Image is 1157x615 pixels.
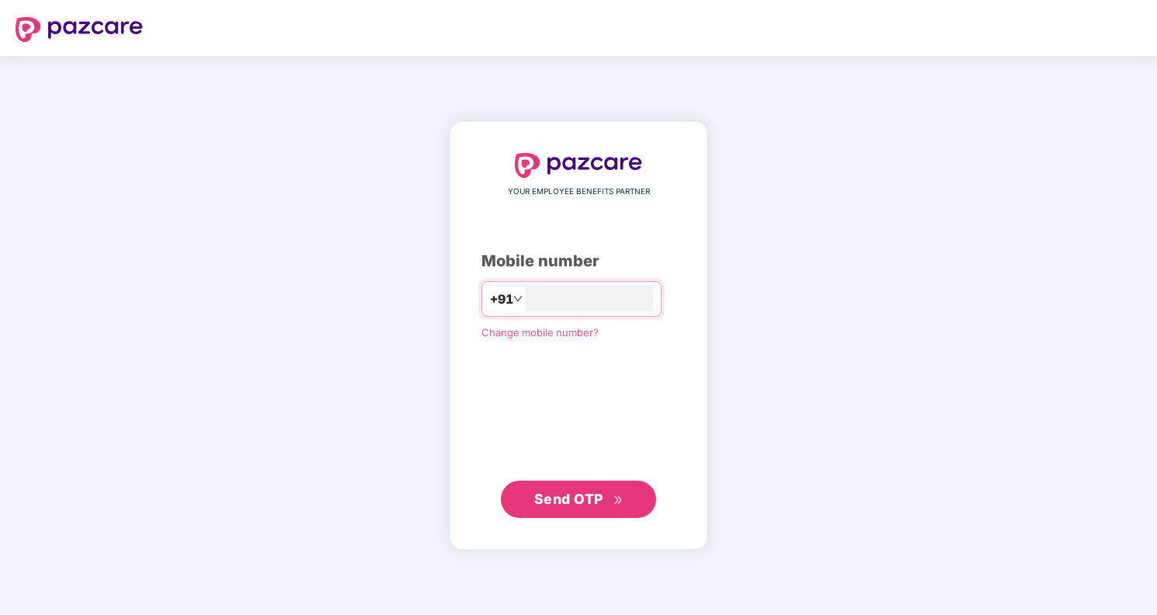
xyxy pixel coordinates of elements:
[513,294,523,304] span: down
[481,249,676,273] div: Mobile number
[534,491,603,507] span: Send OTP
[490,290,513,309] span: +91
[481,326,599,339] a: Change mobile number?
[515,153,642,178] img: logo
[16,17,143,42] img: logo
[508,186,650,198] span: YOUR EMPLOYEE BENEFITS PARTNER
[501,481,656,518] button: Send OTPdouble-right
[613,495,624,506] span: double-right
